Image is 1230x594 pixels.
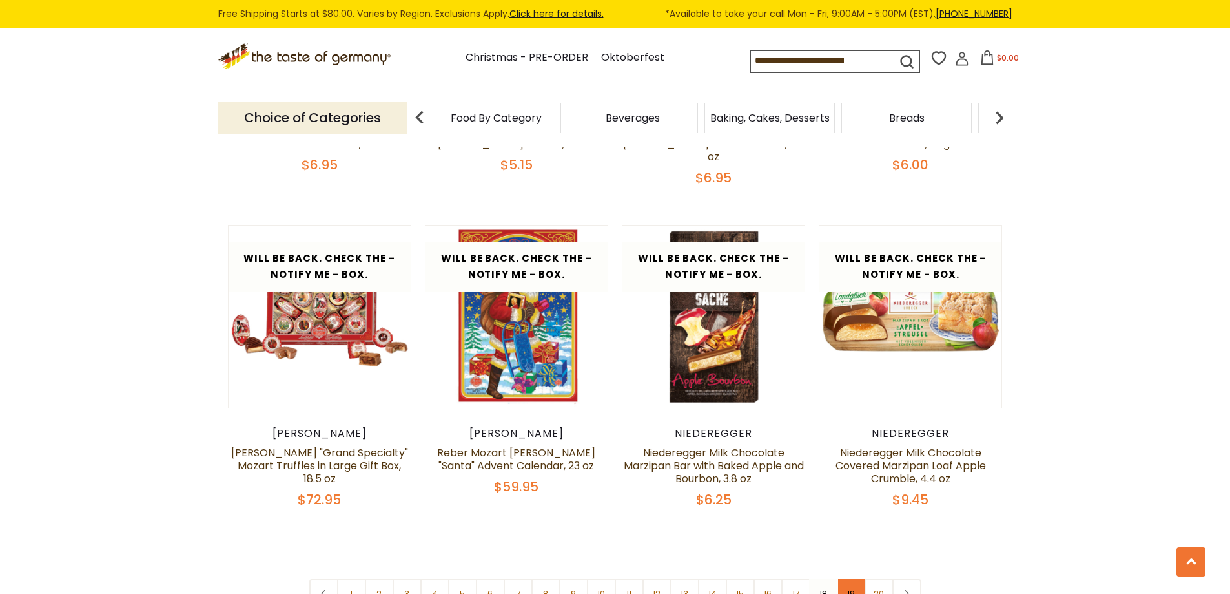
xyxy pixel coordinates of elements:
span: $72.95 [298,491,341,509]
img: previous arrow [407,105,433,131]
span: $6.25 [696,491,732,509]
div: [PERSON_NAME] [228,427,412,440]
span: $0.00 [997,52,1019,63]
div: Free Shipping Starts at $80.00. Varies by Region. Exclusions Apply. [218,6,1012,21]
span: *Available to take your call Mon - Fri, 9:00AM - 5:00PM (EST). [665,6,1012,21]
img: Reber "Grand Specialty" Mozart Truffles in Large Gift Box, 18.5 oz [229,226,411,408]
div: [PERSON_NAME] [425,427,609,440]
span: $6.00 [892,156,928,174]
a: Food By Category [451,113,542,123]
a: Beverages [606,113,660,123]
button: $0.00 [972,50,1027,70]
a: [PERSON_NAME] "Grand Specialty" Mozart Truffles in Large Gift Box, 18.5 oz [231,445,408,486]
a: Breads [889,113,925,123]
a: Niederegger Milk Chocolate Marzipan Bar with Baked Apple and Bourbon, 3.8 oz [624,445,804,486]
a: Oktoberfest [601,49,664,67]
a: Reber Mozart [PERSON_NAME] "Santa" Advent Calendar, 23 oz [437,445,595,473]
a: Click here for details. [509,7,604,20]
a: [PHONE_NUMBER] [936,7,1012,20]
a: Christmas - PRE-ORDER [466,49,588,67]
span: $6.95 [695,169,732,187]
a: Baking, Cakes, Desserts [710,113,830,123]
span: $59.95 [494,478,538,496]
img: Niederegger Milk Chocolate Covered Marzipan Loaf Apple Crumble, 4.4 oz [819,226,1002,408]
img: Niederegger Milk Chocolate Marzipan Bar with Baked Apple and Bourbon, 3.8 oz [622,226,805,408]
span: $6.95 [302,156,338,174]
a: Niederegger Milk Chocolate Covered Marzipan Loaf Apple Crumble, 4.4 oz [835,445,986,486]
div: Niederegger [622,427,806,440]
span: $5.15 [500,156,533,174]
img: next arrow [987,105,1012,131]
p: Choice of Categories [218,102,407,134]
div: Niederegger [819,427,1003,440]
img: Reber Mozart Kugel "Santa" Advent Calendar, 23 oz [425,226,608,408]
span: $9.45 [892,491,928,509]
